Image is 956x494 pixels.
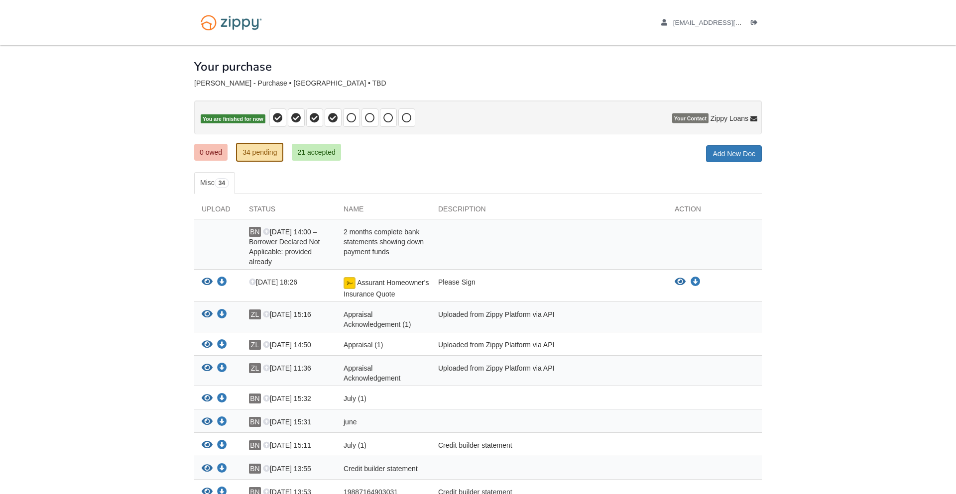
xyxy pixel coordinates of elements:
span: [DATE] 14:00 – Borrower Declared Not Applicable: provided already [249,228,320,266]
a: Add New Doc [706,145,762,162]
div: Upload [194,204,241,219]
button: View Assurant Homeowner's Insurance Quote [202,277,213,288]
span: ZL [249,340,261,350]
button: View june [202,417,213,427]
a: 34 pending [236,143,283,162]
span: 2 months complete bank statements showing down payment funds [344,228,424,256]
div: Please Sign [431,277,667,299]
span: ZL [249,309,261,319]
a: Download june [217,418,227,426]
button: View Appraisal (1) [202,340,213,350]
a: Download July (1) [217,395,227,403]
span: [DATE] 15:31 [263,418,311,426]
span: [DATE] 15:16 [263,310,311,318]
a: Download Appraisal (1) [217,341,227,349]
span: Assurant Homeowner's Insurance Quote [344,279,429,298]
span: [DATE] 18:26 [249,278,297,286]
span: BN [249,440,261,450]
a: Download Appraisal Acknowledgement [217,365,227,373]
span: [DATE] 11:36 [263,364,311,372]
div: [PERSON_NAME] - Purchase • [GEOGRAPHIC_DATA] • TBD [194,79,762,88]
button: View Appraisal Acknowledgement [202,363,213,374]
span: Credit builder statement [344,465,418,473]
a: 0 owed [194,144,228,161]
span: Appraisal Acknowledgement [344,364,400,382]
span: BN [249,394,261,403]
a: Download Appraisal Acknowledgement (1) [217,311,227,319]
a: 21 accepted [292,144,341,161]
div: Credit builder statement [431,440,667,453]
button: View July (1) [202,394,213,404]
span: BN [249,227,261,237]
button: View Appraisal Acknowledgement (1) [202,309,213,320]
span: 34 [215,178,229,188]
div: Status [241,204,336,219]
button: View Credit builder statement [202,464,213,474]
span: Zippy Loans [711,113,748,123]
div: Uploaded from Zippy Platform via API [431,363,667,383]
span: [DATE] 15:32 [263,395,311,402]
span: [DATE] 15:11 [263,441,311,449]
div: Name [336,204,431,219]
span: brittanynolan30@gmail.com [673,19,787,26]
span: [DATE] 14:50 [263,341,311,349]
a: Log out [751,19,762,29]
img: Logo [194,10,268,35]
span: june [344,418,357,426]
a: Download Assurant Homeowner's Insurance Quote [691,278,701,286]
h1: Your purchase [194,60,272,73]
span: Appraisal (1) [344,341,383,349]
span: BN [249,464,261,474]
span: You are finished for now [201,114,265,124]
span: July (1) [344,441,366,449]
a: Misc [194,172,235,194]
button: View Assurant Homeowner's Insurance Quote [675,277,686,287]
span: July (1) [344,395,366,402]
span: BN [249,417,261,427]
span: Your Contact [672,113,709,123]
span: ZL [249,363,261,373]
div: Uploaded from Zippy Platform via API [431,340,667,353]
img: Document fully signed [344,277,356,289]
button: View July (1) [202,440,213,451]
a: Download July (1) [217,442,227,450]
span: Appraisal Acknowledgement (1) [344,310,411,328]
a: Download Assurant Homeowner's Insurance Quote [217,279,227,287]
div: Action [667,204,762,219]
div: Description [431,204,667,219]
a: edit profile [661,19,787,29]
div: Uploaded from Zippy Platform via API [431,309,667,329]
a: Download Credit builder statement [217,465,227,473]
span: [DATE] 13:55 [263,465,311,473]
